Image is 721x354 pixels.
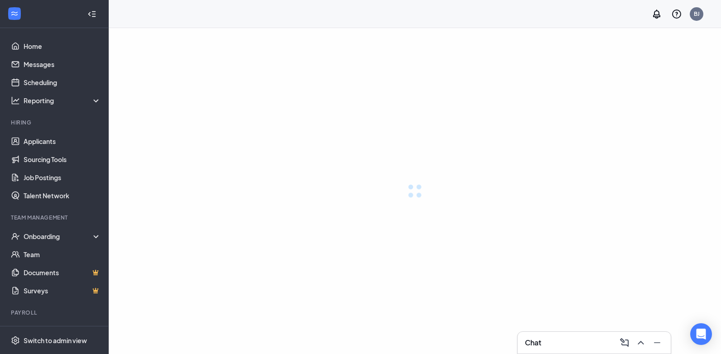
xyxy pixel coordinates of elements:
div: Payroll [11,309,99,316]
svg: ComposeMessage [619,337,630,348]
button: ChevronUp [633,335,647,350]
a: DocumentsCrown [24,263,101,282]
button: Minimize [649,335,663,350]
a: SurveysCrown [24,282,101,300]
a: Scheduling [24,73,101,91]
svg: WorkstreamLogo [10,9,19,18]
svg: Minimize [652,337,663,348]
svg: UserCheck [11,232,20,241]
svg: ChevronUp [635,337,646,348]
a: Sourcing Tools [24,150,101,168]
div: Team Management [11,214,99,221]
a: Messages [24,55,101,73]
div: Reporting [24,96,101,105]
a: Team [24,245,101,263]
div: BJ [694,10,700,18]
h3: Chat [525,338,541,348]
div: Onboarding [24,232,101,241]
button: ComposeMessage [616,335,631,350]
svg: Collapse [87,10,96,19]
a: Job Postings [24,168,101,187]
div: Switch to admin view [24,336,87,345]
a: Home [24,37,101,55]
svg: Analysis [11,96,20,105]
a: Talent Network [24,187,101,205]
svg: QuestionInfo [671,9,682,19]
a: PayrollCrown [24,322,101,340]
svg: Notifications [651,9,662,19]
div: Hiring [11,119,99,126]
div: Open Intercom Messenger [690,323,712,345]
a: Applicants [24,132,101,150]
svg: Settings [11,336,20,345]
